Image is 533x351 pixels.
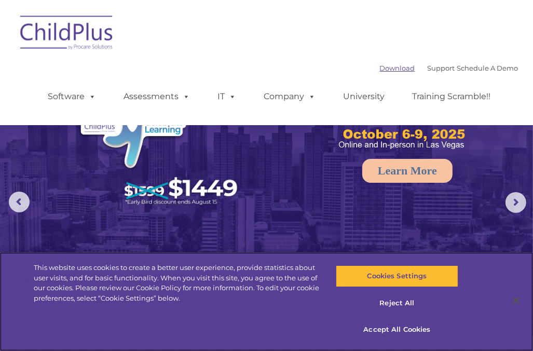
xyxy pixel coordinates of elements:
[380,64,518,72] font: |
[333,86,395,107] a: University
[336,319,458,341] button: Accept All Cookies
[208,86,247,107] a: IT
[34,263,320,303] div: This website uses cookies to create a better user experience, provide statistics about user visit...
[505,289,528,312] button: Close
[402,86,501,107] a: Training Scramble!!
[254,86,326,107] a: Company
[38,86,107,107] a: Software
[380,64,415,72] a: Download
[362,159,453,183] a: Learn More
[114,86,201,107] a: Assessments
[15,8,119,60] img: ChildPlus by Procare Solutions
[428,64,455,72] a: Support
[336,265,458,287] button: Cookies Settings
[336,292,458,314] button: Reject All
[457,64,518,72] a: Schedule A Demo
